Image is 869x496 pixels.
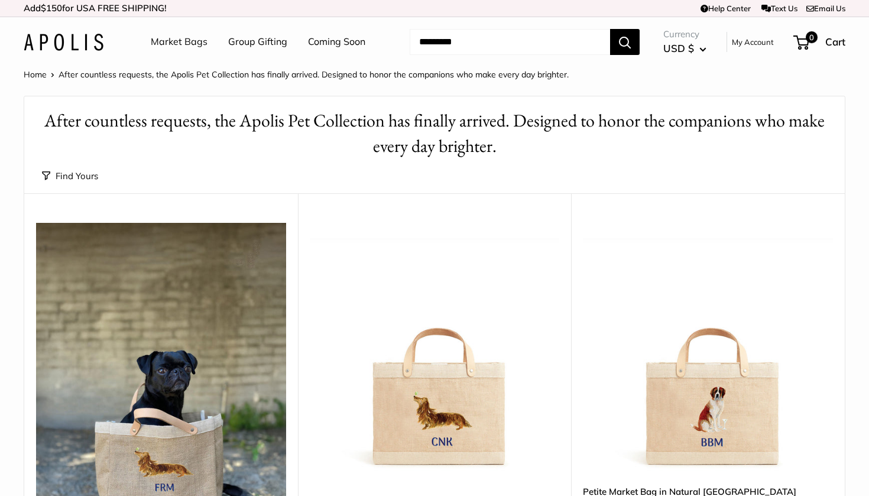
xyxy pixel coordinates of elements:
[583,223,833,473] a: Petite Market Bag in Natural St. BernardPetite Market Bag in Natural St. Bernard
[310,223,560,473] a: Petite Market Bag in Natural DachshundPetite Market Bag in Natural Dachshund
[795,33,845,51] a: 0 Cart
[410,29,610,55] input: Search...
[42,168,98,184] button: Find Yours
[583,223,833,473] img: Petite Market Bag in Natural St. Bernard
[310,223,560,473] img: Petite Market Bag in Natural Dachshund
[761,4,797,13] a: Text Us
[732,35,774,49] a: My Account
[610,29,640,55] button: Search
[151,33,207,51] a: Market Bags
[24,34,103,51] img: Apolis
[42,108,827,159] h1: After countless requests, the Apolis Pet Collection has finally arrived. Designed to honor the co...
[308,33,365,51] a: Coming Soon
[228,33,287,51] a: Group Gifting
[24,67,569,82] nav: Breadcrumb
[59,69,569,80] span: After countless requests, the Apolis Pet Collection has finally arrived. Designed to honor the co...
[663,39,706,58] button: USD $
[806,31,818,43] span: 0
[701,4,751,13] a: Help Center
[806,4,845,13] a: Email Us
[825,35,845,48] span: Cart
[41,2,62,14] span: $150
[24,69,47,80] a: Home
[663,42,694,54] span: USD $
[663,26,706,43] span: Currency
